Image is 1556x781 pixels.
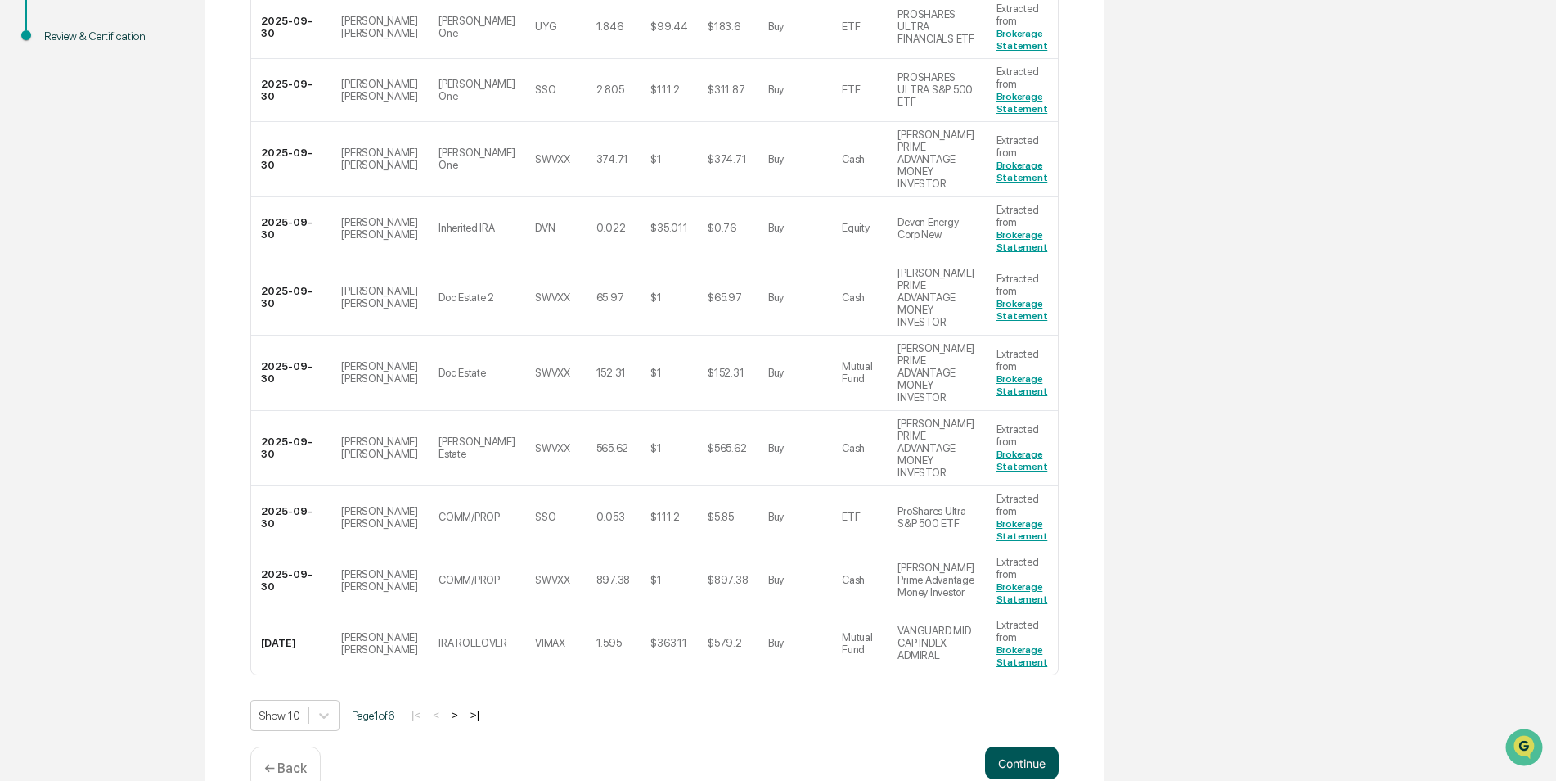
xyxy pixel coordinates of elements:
[119,208,132,221] div: 🗄️
[251,486,331,549] td: 2025-09-30
[251,336,331,411] td: 2025-09-30
[708,20,740,33] div: $183.6
[650,574,661,586] div: $1
[842,574,865,586] div: Cash
[535,442,570,454] div: SWVXX
[251,122,331,197] td: 2025-09-30
[429,260,525,336] td: Doc Estate 2
[56,142,207,155] div: We're available if you need us!
[596,442,628,454] div: 565.62
[842,291,865,304] div: Cash
[996,644,1048,668] a: Brokerage Statement
[987,336,1058,411] td: Extracted from
[251,260,331,336] td: 2025-09-30
[987,411,1058,486] td: Extracted from
[56,125,268,142] div: Start new chat
[535,367,570,379] div: SWVXX
[708,442,746,454] div: $565.62
[341,631,419,656] div: [PERSON_NAME] [PERSON_NAME]
[708,291,741,304] div: $65.97
[650,637,686,649] div: $363.11
[996,298,1048,322] a: Brokerage Statement
[341,285,419,309] div: [PERSON_NAME] [PERSON_NAME]
[708,222,736,234] div: $0.76
[987,197,1058,260] td: Extracted from
[1504,727,1548,771] iframe: Open customer support
[996,373,1048,397] a: Brokerage Statement
[650,511,679,523] div: $111.2
[897,216,976,241] div: Devon Energy Corp New
[987,612,1058,675] td: Extracted from
[708,84,744,96] div: $311.87
[352,709,394,722] span: Page 1 of 6
[842,222,869,234] div: Equity
[650,222,687,234] div: $35.011
[842,84,860,96] div: ETF
[768,84,784,96] div: Buy
[897,505,976,530] div: ProShares Ultra S&P 500 ETF
[33,206,106,223] span: Preclearance
[768,574,784,586] div: Buy
[407,708,425,722] button: |<
[708,574,748,586] div: $897.38
[897,418,976,479] div: [PERSON_NAME] PRIME ADVANTAGE MONEY INVESTOR
[596,20,623,33] div: 1.846
[596,637,622,649] div: 1.595
[996,518,1048,542] a: Brokerage Statement
[897,562,976,598] div: [PERSON_NAME] Prime Advantage Money Investor
[429,411,525,486] td: [PERSON_NAME] Estate
[428,708,444,722] button: <
[768,367,784,379] div: Buy
[251,197,331,260] td: 2025-09-30
[10,200,112,229] a: 🖐️Preclearance
[650,84,679,96] div: $111.2
[535,20,556,33] div: UYG
[708,511,734,523] div: $5.85
[987,59,1058,122] td: Extracted from
[16,125,46,155] img: 1746055101610-c473b297-6a78-478c-a979-82029cc54cd1
[429,336,525,411] td: Doc Estate
[996,28,1048,52] a: Brokerage Statement
[251,612,331,675] td: [DATE]
[596,574,630,586] div: 897.38
[341,147,419,171] div: [PERSON_NAME] [PERSON_NAME]
[897,342,976,404] div: [PERSON_NAME] PRIME ADVANTAGE MONEY INVESTOR
[987,260,1058,336] td: Extracted from
[987,549,1058,612] td: Extracted from
[596,291,624,304] div: 65.97
[842,153,865,165] div: Cash
[596,367,626,379] div: 152.31
[650,153,661,165] div: $1
[768,222,784,234] div: Buy
[264,761,307,776] p: ← Back
[447,708,463,722] button: >
[985,747,1059,779] button: Continue
[535,511,555,523] div: SSO
[897,625,976,661] div: VANGUARD MID CAP INDEX ADMIRAL
[768,153,784,165] div: Buy
[768,291,784,304] div: Buy
[996,160,1048,183] a: Brokerage Statement
[251,549,331,612] td: 2025-09-30
[429,486,525,549] td: COMM/PROP
[596,511,625,523] div: 0.053
[429,122,525,197] td: [PERSON_NAME] One
[429,612,525,675] td: IRA ROLLOVER
[535,84,555,96] div: SSO
[842,511,860,523] div: ETF
[465,708,484,722] button: >|
[842,442,865,454] div: Cash
[10,231,110,260] a: 🔎Data Lookup
[987,122,1058,197] td: Extracted from
[16,239,29,252] div: 🔎
[278,130,298,150] button: Start new chat
[115,277,198,290] a: Powered byPylon
[251,411,331,486] td: 2025-09-30
[341,15,419,39] div: [PERSON_NAME] [PERSON_NAME]
[429,59,525,122] td: [PERSON_NAME] One
[596,84,624,96] div: 2.805
[112,200,209,229] a: 🗄️Attestations
[650,291,661,304] div: $1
